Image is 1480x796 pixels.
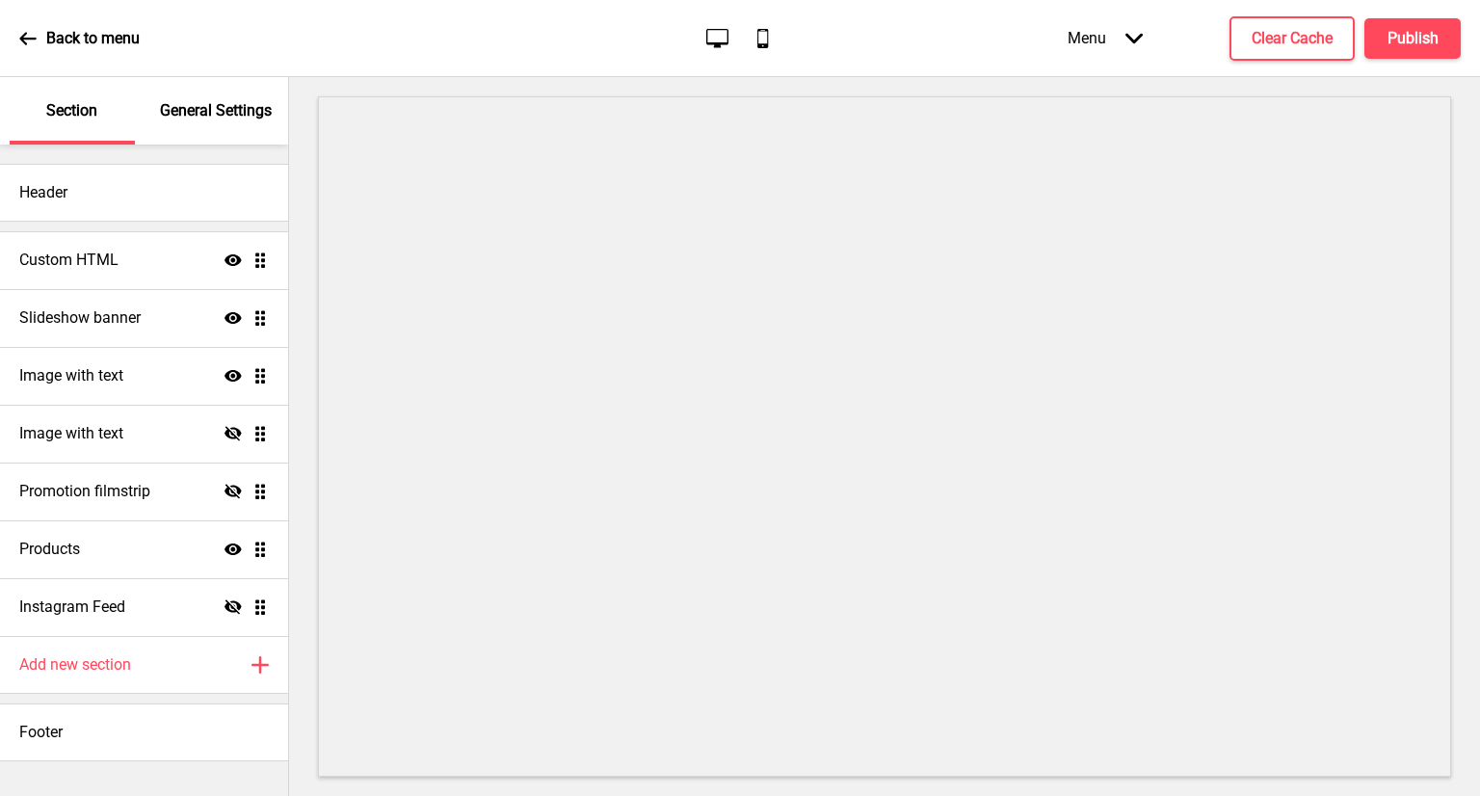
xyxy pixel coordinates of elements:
[46,100,97,121] p: Section
[160,100,272,121] p: General Settings
[1048,10,1162,66] div: Menu
[19,423,123,444] h4: Image with text
[19,654,131,676] h4: Add new section
[19,307,141,329] h4: Slideshow banner
[1229,16,1355,61] button: Clear Cache
[19,365,123,386] h4: Image with text
[1387,28,1439,49] h4: Publish
[1252,28,1333,49] h4: Clear Cache
[19,539,80,560] h4: Products
[19,597,125,618] h4: Instagram Feed
[19,481,150,502] h4: Promotion filmstrip
[19,722,63,743] h4: Footer
[46,28,140,49] p: Back to menu
[1364,18,1461,59] button: Publish
[19,13,140,65] a: Back to menu
[19,182,67,203] h4: Header
[19,250,119,271] h4: Custom HTML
